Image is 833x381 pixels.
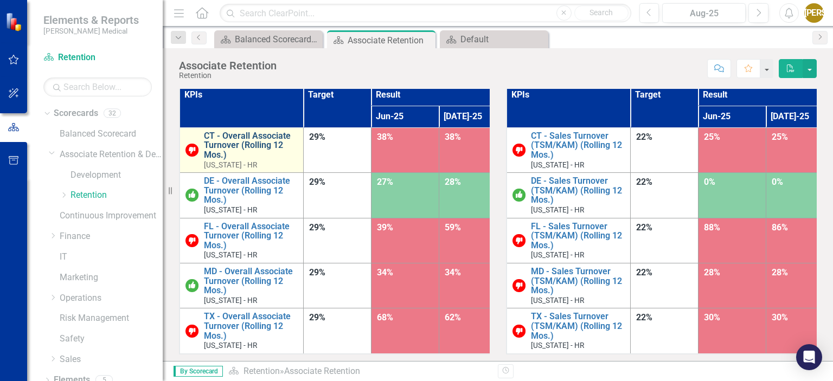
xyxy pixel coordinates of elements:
span: 38% [445,132,461,142]
div: Balanced Scorecard Welcome Page [235,33,320,46]
span: 22% [636,267,652,277]
a: Retention [43,51,152,64]
td: Double-Click to Edit Right Click for Context Menu [180,127,303,172]
a: CT - Sales Turnover (TSM/KAM) (Rolling 12 Mos.) [531,131,625,160]
a: TX - Sales Turnover (TSM/KAM) (Rolling 12 Mos.) [531,312,625,340]
div: Retention [179,72,277,80]
input: Search ClearPoint... [220,4,631,23]
div: Aug-25 [666,7,742,20]
a: DE - Overall Associate Turnover (Rolling 12 Mos.) [204,176,298,205]
a: Balanced Scorecard [60,128,163,140]
span: 22% [636,222,652,233]
img: Below Target [185,234,198,247]
span: 68% [377,312,393,322]
span: [US_STATE] - HR [204,296,257,305]
a: Associate Retention & Development [60,148,163,161]
a: Finance [60,230,163,243]
img: Below Target [185,144,198,157]
span: [US_STATE] - HR [204,205,257,214]
span: [US_STATE] - HR [531,160,584,169]
img: ClearPoint Strategy [5,12,24,31]
img: Below Target [512,279,526,292]
a: Default [443,33,546,46]
span: Search [589,8,613,17]
a: CT - Overall Associate Turnover (Rolling 12 Mos.) [204,131,298,160]
span: 25% [704,132,720,142]
a: Balanced Scorecard Welcome Page [217,33,320,46]
span: 0% [772,177,783,187]
span: [US_STATE] - HR [531,296,584,305]
a: Retention [244,366,280,376]
span: 28% [704,267,720,277]
div: Associate Retention [348,34,433,47]
a: FL - Sales Turnover (TSM/KAM) (Rolling 12 Mos.) [531,222,625,250]
span: 29% [309,177,325,187]
img: Below Target [512,325,526,338]
span: 86% [772,222,788,233]
span: 29% [309,312,325,322]
span: [US_STATE] - HR [204,160,257,169]
button: [PERSON_NAME] [804,3,824,23]
a: Operations [60,292,163,305]
a: Development [71,169,163,182]
div: Associate Retention [284,366,360,376]
a: DE - Sales Turnover (TSM/KAM) (Rolling 12 Mos.) [531,176,625,205]
div: 32 [104,109,121,118]
span: 38% [377,132,393,142]
span: 22% [636,177,652,187]
span: 30% [704,312,720,322]
a: Scorecards [54,107,98,120]
div: Associate Retention [179,60,277,72]
span: 88% [704,222,720,233]
span: 28% [772,267,788,277]
span: 30% [772,312,788,322]
div: » [228,365,490,378]
a: Safety [60,333,163,345]
a: MD - Overall Associate Turnover (Rolling 12 Mos.) [204,267,298,295]
span: 39% [377,222,393,233]
div: Default [460,33,546,46]
img: On or Above Target [512,189,526,202]
a: MD - Sales Turnover (TSM/KAM) (Rolling 12 Mos.) [531,267,625,295]
span: 59% [445,222,461,233]
a: Marketing [60,272,163,284]
input: Search Below... [43,78,152,96]
span: 28% [445,177,461,187]
a: Risk Management [60,312,163,325]
span: [US_STATE] - HR [531,341,584,350]
span: 22% [636,132,652,142]
img: On or Above Target [185,189,198,202]
span: 0% [704,177,715,187]
small: [PERSON_NAME] Medical [43,27,139,35]
img: On or Above Target [185,279,198,292]
a: TX - Overall Associate Turnover (Rolling 12 Mos.) [204,312,298,340]
button: Search [574,5,629,21]
span: 29% [309,222,325,233]
img: Below Target [512,234,526,247]
span: 25% [772,132,788,142]
img: Below Target [512,144,526,157]
span: [US_STATE] - HR [531,250,584,259]
span: 29% [309,132,325,142]
span: 27% [377,177,393,187]
button: Aug-25 [662,3,746,23]
a: FL - Overall Associate Turnover (Rolling 12 Mos.) [204,222,298,250]
div: Open Intercom Messenger [796,344,822,370]
a: Sales [60,353,163,366]
span: 62% [445,312,461,322]
span: [US_STATE] - HR [204,250,257,259]
a: Retention [71,189,163,202]
a: Continuous Improvement [60,210,163,222]
span: [US_STATE] - HR [204,341,257,350]
a: IT [60,251,163,263]
span: [US_STATE] - HR [531,205,584,214]
td: Double-Click to Edit Right Click for Context Menu [507,127,630,172]
img: Below Target [185,325,198,338]
span: Elements & Reports [43,14,139,27]
span: By Scorecard [174,366,223,377]
span: 22% [636,312,652,322]
span: 34% [377,267,393,277]
span: 34% [445,267,461,277]
span: 29% [309,267,325,277]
